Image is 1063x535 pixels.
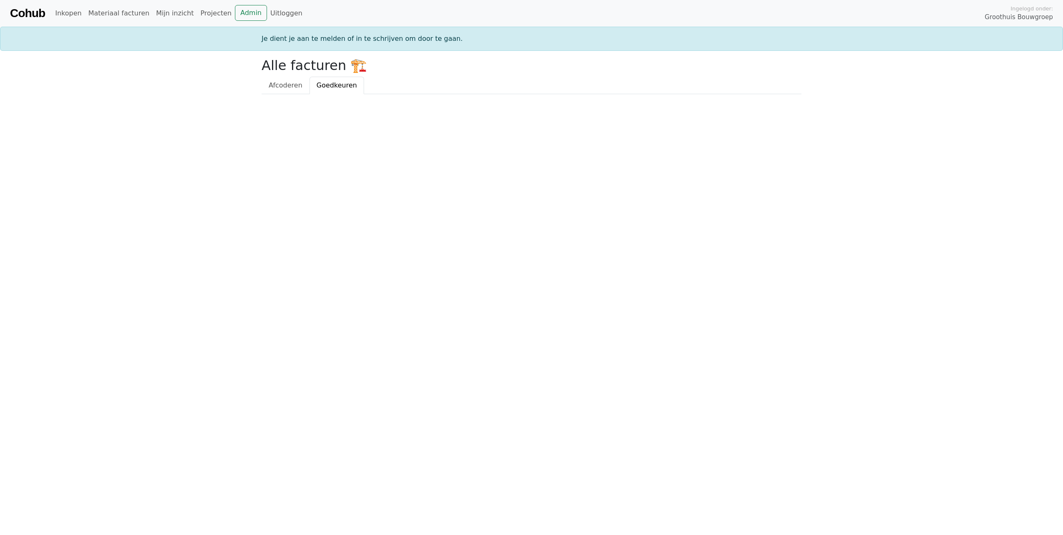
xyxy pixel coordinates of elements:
[153,5,197,22] a: Mijn inzicht
[309,77,364,94] a: Goedkeuren
[52,5,85,22] a: Inkopen
[317,81,357,89] span: Goedkeuren
[262,57,801,73] h2: Alle facturen 🏗️
[985,12,1053,22] span: Groothuis Bouwgroep
[267,5,306,22] a: Uitloggen
[262,77,309,94] a: Afcoderen
[10,3,45,23] a: Cohub
[257,34,806,44] div: Je dient je aan te melden of in te schrijven om door te gaan.
[269,81,302,89] span: Afcoderen
[235,5,267,21] a: Admin
[1011,5,1053,12] span: Ingelogd onder:
[197,5,235,22] a: Projecten
[85,5,153,22] a: Materiaal facturen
